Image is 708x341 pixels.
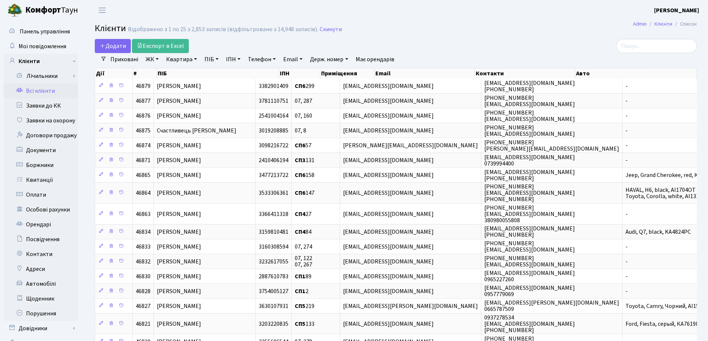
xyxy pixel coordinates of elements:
[25,4,78,17] span: Таун
[295,228,305,236] b: СП4
[343,97,434,105] span: [EMAIL_ADDRESS][DOMAIN_NAME]
[259,287,288,295] span: 3754005127
[4,276,78,291] a: Автомобілі
[136,228,151,236] span: 46834
[4,291,78,306] a: Щоденник
[4,187,78,202] a: Оплати
[484,79,575,94] span: [EMAIL_ADDRESS][DOMAIN_NAME] [PHONE_NUMBER]
[259,243,288,251] span: 3160308594
[575,68,697,79] th: Авто
[295,254,312,269] span: 07, 122 07, 267
[136,320,151,328] span: 46821
[4,98,78,113] a: Заявки до КК
[259,320,288,328] span: 3203220835
[4,54,78,69] a: Клієнти
[625,320,701,328] span: Ford, Fiesta, серый, КА7619ВІ
[157,228,201,236] span: [PERSON_NAME]
[343,127,434,135] span: [EMAIL_ADDRESS][DOMAIN_NAME]
[95,22,126,35] span: Клієнти
[259,97,288,105] span: 3781110751
[4,247,78,262] a: Контакти
[484,138,619,153] span: [PHONE_NUMBER] [PERSON_NAME][EMAIL_ADDRESS][DOMAIN_NAME]
[4,39,78,54] a: Мої повідомлення
[295,97,312,105] span: 07, 287
[484,284,575,298] span: [EMAIL_ADDRESS][DOMAIN_NAME] 0957779069
[157,112,201,120] span: [PERSON_NAME]
[625,287,628,295] span: -
[295,127,306,135] span: 07, 8
[259,82,288,90] span: 3382901409
[295,287,305,295] b: СП1
[157,82,201,90] span: [PERSON_NAME]
[259,228,288,236] span: 3159810481
[295,320,305,328] b: СП5
[484,94,575,108] span: [PHONE_NUMBER] [EMAIL_ADDRESS][DOMAIN_NAME]
[259,141,288,150] span: 3098216722
[259,112,288,120] span: 2541004164
[625,243,628,251] span: -
[625,127,628,135] span: -
[9,69,78,83] a: Лічильники
[484,224,575,239] span: [EMAIL_ADDRESS][DOMAIN_NAME] [PHONE_NUMBER]
[343,243,434,251] span: [EMAIL_ADDRESS][DOMAIN_NAME]
[157,302,201,310] span: [PERSON_NAME]
[307,53,351,66] a: Держ. номер
[654,20,672,28] a: Клієнти
[279,68,320,79] th: ІПН
[343,141,478,150] span: [PERSON_NAME][EMAIL_ADDRESS][DOMAIN_NAME]
[259,272,288,281] span: 2887610783
[622,16,708,32] nav: breadcrumb
[223,53,243,66] a: ІПН
[136,141,151,150] span: 46874
[136,171,151,179] span: 46865
[320,26,342,33] a: Скинути
[136,210,151,218] span: 46863
[157,320,201,328] span: [PERSON_NAME]
[625,112,628,120] span: -
[136,156,151,164] span: 46871
[484,124,575,138] span: [PHONE_NUMBER] [EMAIL_ADDRESS][DOMAIN_NAME]
[625,228,691,236] span: Audi, Q7, black, KA4824PC
[295,272,311,281] span: 89
[157,127,236,135] span: Счастливець [PERSON_NAME]
[4,262,78,276] a: Адреси
[157,272,201,281] span: [PERSON_NAME]
[4,173,78,187] a: Квитанції
[625,210,628,218] span: -
[295,112,312,120] span: 07, 160
[295,210,311,218] span: 27
[353,53,397,66] a: Має орендарів
[295,243,312,251] span: 07, 274
[343,112,434,120] span: [EMAIL_ADDRESS][DOMAIN_NAME]
[136,112,151,120] span: 46876
[625,82,628,90] span: -
[343,287,434,295] span: [EMAIL_ADDRESS][DOMAIN_NAME]
[259,189,288,197] span: 3533306361
[375,68,475,79] th: Email
[4,128,78,143] a: Договори продажу
[157,210,201,218] span: [PERSON_NAME]
[136,82,151,90] span: 46879
[259,258,288,266] span: 3232617055
[136,243,151,251] span: 46833
[95,39,131,53] a: Додати
[136,97,151,105] span: 46877
[295,171,305,179] b: СП6
[245,53,279,66] a: Телефон
[625,141,628,150] span: -
[343,228,434,236] span: [EMAIL_ADDRESS][DOMAIN_NAME]
[143,53,162,66] a: ЖК
[157,156,201,164] span: [PERSON_NAME]
[654,6,699,15] a: [PERSON_NAME]
[136,302,151,310] span: 46827
[259,156,288,164] span: 2410406194
[157,97,201,105] span: [PERSON_NAME]
[320,68,375,79] th: Приміщення
[343,171,434,179] span: [EMAIL_ADDRESS][DOMAIN_NAME]
[343,156,434,164] span: [EMAIL_ADDRESS][DOMAIN_NAME]
[157,287,201,295] span: [PERSON_NAME]
[295,141,305,150] b: СП6
[295,171,314,179] span: 158
[7,3,22,18] img: logo.png
[484,168,575,183] span: [EMAIL_ADDRESS][DOMAIN_NAME] [PHONE_NUMBER]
